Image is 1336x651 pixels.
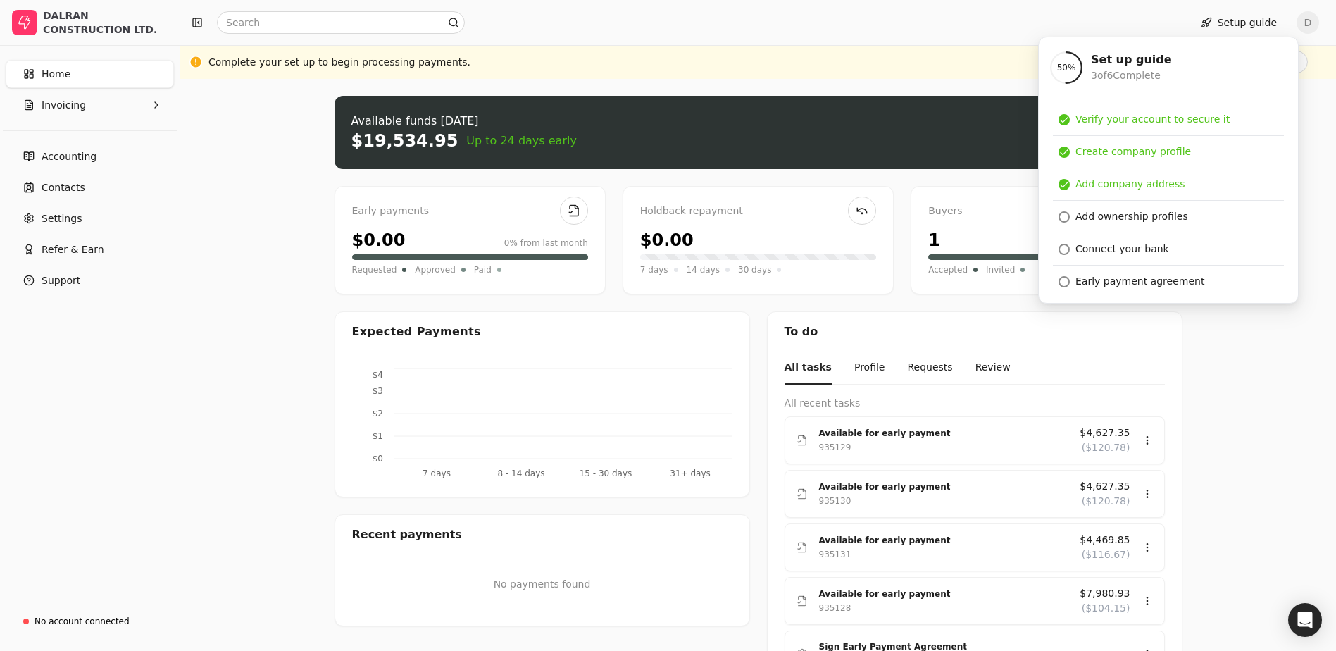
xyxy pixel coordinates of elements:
[6,235,174,263] button: Refer & Earn
[42,273,80,288] span: Support
[819,533,1069,547] div: Available for early payment
[928,228,940,253] div: 1
[640,263,668,277] span: 7 days
[1038,37,1299,304] div: Setup guide
[352,323,481,340] div: Expected Payments
[928,204,1164,219] div: Buyers
[785,396,1165,411] div: All recent tasks
[6,173,174,201] a: Contacts
[474,263,492,277] span: Paid
[35,615,130,628] div: No account connected
[1080,586,1130,601] span: $7,980.93
[372,409,382,418] tspan: $2
[819,440,851,454] div: 935129
[640,204,876,219] div: Holdback repayment
[768,312,1182,352] div: To do
[352,228,406,253] div: $0.00
[42,149,96,164] span: Accounting
[670,469,710,478] tspan: 31+ days
[1288,603,1322,637] div: Open Intercom Messenger
[819,494,851,508] div: 935130
[819,601,851,615] div: 935128
[42,242,104,257] span: Refer & Earn
[372,370,382,380] tspan: $4
[854,352,885,385] button: Profile
[352,263,397,277] span: Requested
[819,547,851,562] div: 935131
[1082,494,1130,509] span: ($120.78)
[1091,51,1172,68] div: Set up guide
[42,98,86,113] span: Invoicing
[640,228,694,253] div: $0.00
[1080,426,1130,440] span: $4,627.35
[1082,601,1130,616] span: ($104.15)
[415,263,456,277] span: Approved
[986,263,1015,277] span: Invited
[372,454,382,464] tspan: $0
[335,515,749,554] div: Recent payments
[1075,274,1204,289] div: Early payment agreement
[738,263,771,277] span: 30 days
[975,352,1011,385] button: Review
[423,469,451,478] tspan: 7 days
[6,142,174,170] a: Accounting
[928,263,968,277] span: Accepted
[351,113,577,130] div: Available funds [DATE]
[351,130,458,152] div: $19,534.95
[42,180,85,195] span: Contacts
[6,609,174,634] a: No account connected
[687,263,720,277] span: 14 days
[907,352,952,385] button: Requests
[352,204,588,219] div: Early payments
[6,91,174,119] button: Invoicing
[1057,61,1076,74] span: 50 %
[466,132,577,149] span: Up to 24 days early
[504,237,588,249] div: 0% from last month
[208,55,470,70] div: Complete your set up to begin processing payments.
[579,469,632,478] tspan: 15 - 30 days
[43,8,168,37] div: DALRAN CONSTRUCTION LTD.
[1080,533,1130,547] span: $4,469.85
[1297,11,1319,34] button: D
[42,211,82,226] span: Settings
[819,426,1069,440] div: Available for early payment
[1075,144,1191,159] div: Create company profile
[6,204,174,232] a: Settings
[1091,68,1172,83] div: 3 of 6 Complete
[819,587,1069,601] div: Available for early payment
[1075,112,1230,127] div: Verify your account to secure it
[1082,440,1130,455] span: ($120.78)
[1082,547,1130,562] span: ($116.67)
[1075,209,1188,224] div: Add ownership profiles
[1190,11,1288,34] button: Setup guide
[497,469,544,478] tspan: 8 - 14 days
[1080,479,1130,494] span: $4,627.35
[1075,242,1169,256] div: Connect your bank
[6,60,174,88] a: Home
[372,431,382,441] tspan: $1
[785,352,832,385] button: All tasks
[42,67,70,82] span: Home
[819,480,1069,494] div: Available for early payment
[372,386,382,396] tspan: $3
[352,577,732,592] p: No payments found
[6,266,174,294] button: Support
[1075,177,1185,192] div: Add company address
[217,11,465,34] input: Search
